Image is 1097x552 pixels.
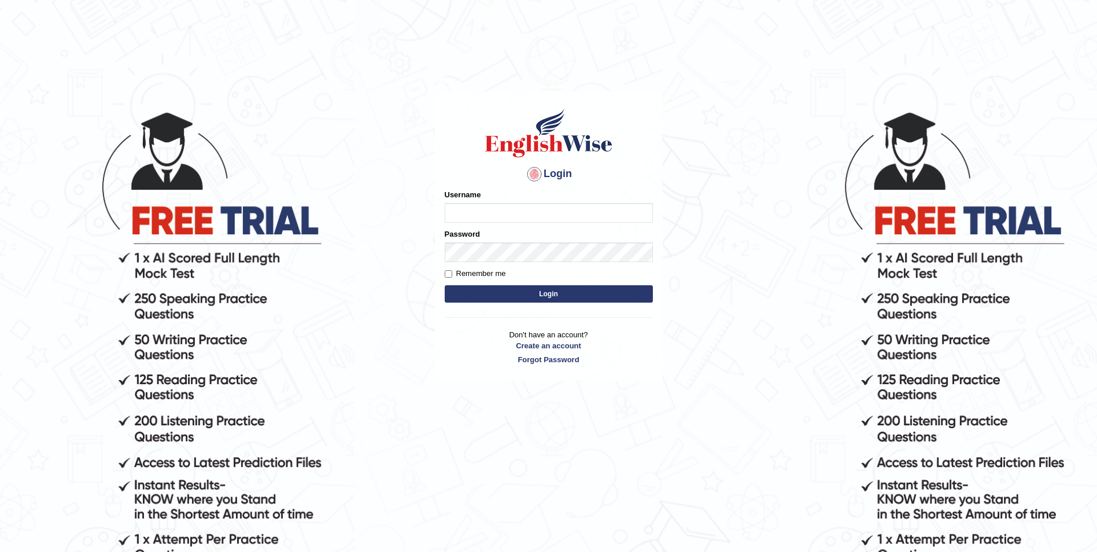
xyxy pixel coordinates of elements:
[445,329,653,365] p: Don't have an account?
[445,270,452,278] input: Remember me
[445,285,653,303] button: Login
[445,229,480,240] label: Password
[445,189,481,200] label: Username
[483,107,615,159] img: Logo of English Wise sign in for intelligent practice with AI
[445,268,506,279] label: Remember me
[445,165,653,183] h4: Login
[445,354,653,365] a: Forgot Password
[445,340,653,351] a: Create an account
